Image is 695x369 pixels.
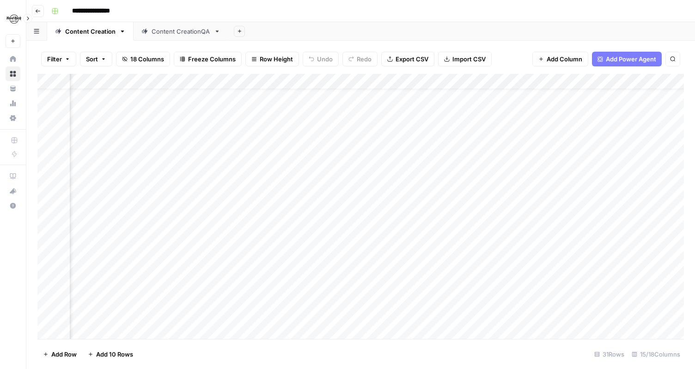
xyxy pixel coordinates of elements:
[6,198,20,213] button: Help + Support
[592,52,662,66] button: Add Power Agent
[303,52,339,66] button: Undo
[116,52,170,66] button: 18 Columns
[51,350,77,359] span: Add Row
[188,54,236,64] span: Freeze Columns
[591,347,628,362] div: 31 Rows
[357,54,372,64] span: Redo
[628,347,684,362] div: 15/18 Columns
[37,347,82,362] button: Add Row
[260,54,293,64] span: Row Height
[6,169,20,184] a: AirOps Academy
[606,54,656,64] span: Add Power Agent
[6,11,22,27] img: Hard Rock Digital Logo
[86,54,98,64] span: Sort
[381,52,434,66] button: Export CSV
[134,22,228,41] a: Content CreationQA
[6,184,20,198] button: What's new?
[174,52,242,66] button: Freeze Columns
[130,54,164,64] span: 18 Columns
[6,81,20,96] a: Your Data
[342,52,378,66] button: Redo
[532,52,588,66] button: Add Column
[65,27,116,36] div: Content Creation
[245,52,299,66] button: Row Height
[317,54,333,64] span: Undo
[547,54,582,64] span: Add Column
[6,7,20,30] button: Workspace: Hard Rock Digital
[6,96,20,111] a: Usage
[41,52,76,66] button: Filter
[47,54,62,64] span: Filter
[6,111,20,125] a: Settings
[80,52,112,66] button: Sort
[438,52,492,66] button: Import CSV
[6,184,20,198] div: What's new?
[96,350,133,359] span: Add 10 Rows
[152,27,210,36] div: Content CreationQA
[452,54,486,64] span: Import CSV
[6,52,20,66] a: Home
[82,347,139,362] button: Add 10 Rows
[6,66,20,81] a: Browse
[396,54,428,64] span: Export CSV
[47,22,134,41] a: Content Creation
